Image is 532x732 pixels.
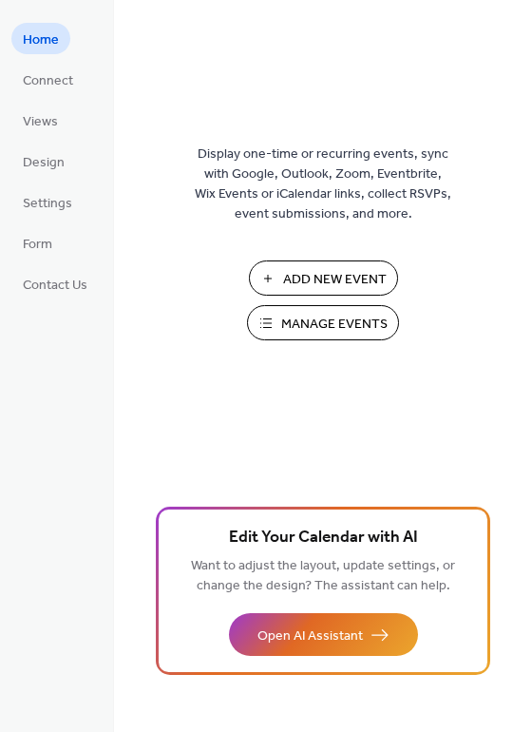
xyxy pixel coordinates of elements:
span: Views [23,112,58,132]
a: Contact Us [11,268,99,299]
span: Display one-time or recurring events, sync with Google, Outlook, Zoom, Eventbrite, Wix Events or ... [195,144,451,224]
span: Manage Events [281,315,388,335]
span: Contact Us [23,276,87,296]
button: Manage Events [247,305,399,340]
a: Design [11,145,76,177]
span: Want to adjust the layout, update settings, or change the design? The assistant can help. [191,553,455,599]
span: Edit Your Calendar with AI [229,525,418,551]
span: Settings [23,194,72,214]
button: Add New Event [249,260,398,296]
span: Form [23,235,52,255]
span: Add New Event [283,270,387,290]
span: Design [23,153,65,173]
span: Open AI Assistant [257,626,363,646]
a: Settings [11,186,84,218]
a: Connect [11,64,85,95]
a: Form [11,227,64,259]
span: Connect [23,71,73,91]
a: Views [11,105,69,136]
button: Open AI Assistant [229,613,418,656]
span: Home [23,30,59,50]
a: Home [11,23,70,54]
